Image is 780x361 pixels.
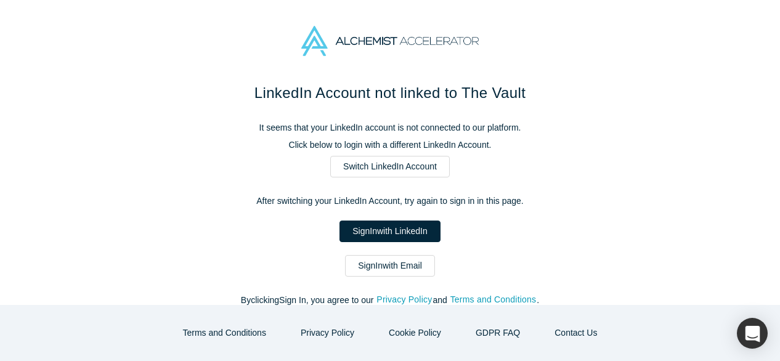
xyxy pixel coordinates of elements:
[376,293,433,307] button: Privacy Policy
[288,322,367,344] button: Privacy Policy
[170,322,279,344] button: Terms and Conditions
[376,322,454,344] button: Cookie Policy
[301,26,479,56] img: Alchemist Accelerator Logo
[131,294,649,307] p: By clicking Sign In , you agree to our and .
[131,195,649,208] p: After switching your LinkedIn Account, try again to sign in in this page.
[345,255,435,277] a: SignInwith Email
[339,221,440,242] a: SignInwith LinkedIn
[542,322,610,344] button: Contact Us
[330,156,450,177] a: Switch LinkedIn Account
[450,293,537,307] button: Terms and Conditions
[131,139,649,152] p: Click below to login with a different LinkedIn Account.
[131,121,649,134] p: It seems that your LinkedIn account is not connected to our platform.
[131,82,649,104] h1: LinkedIn Account not linked to The Vault
[463,322,533,344] a: GDPR FAQ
